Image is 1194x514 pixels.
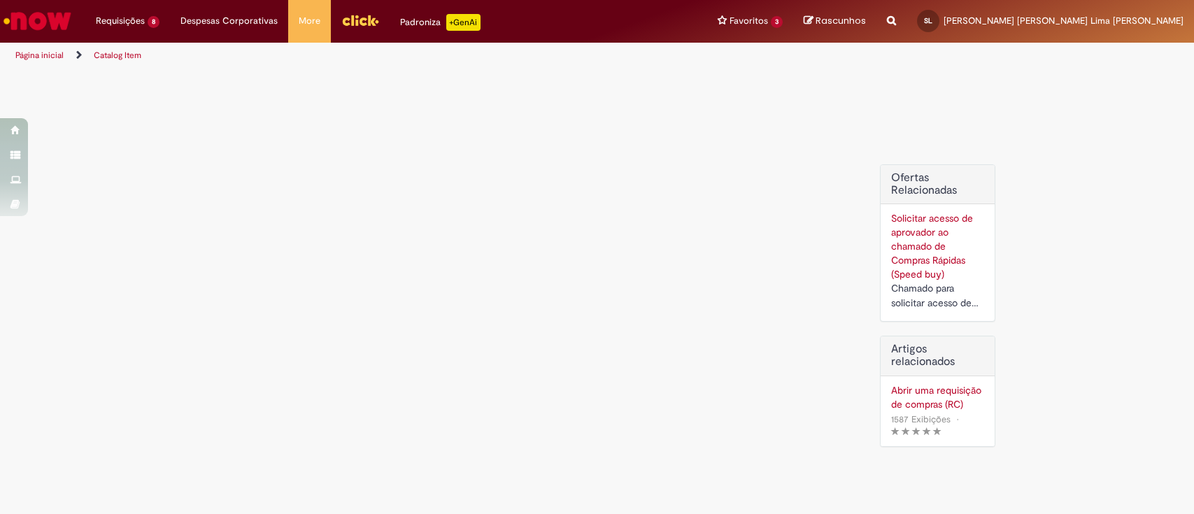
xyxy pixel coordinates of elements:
[944,15,1184,27] span: [PERSON_NAME] [PERSON_NAME] Lima [PERSON_NAME]
[96,14,145,28] span: Requisições
[10,43,786,69] ul: Trilhas de página
[924,16,932,25] span: SL
[730,14,768,28] span: Favoritos
[299,14,320,28] span: More
[891,212,973,280] a: Solicitar acesso de aprovador ao chamado de Compras Rápidas (Speed buy)
[891,281,984,310] div: Chamado para solicitar acesso de aprovador ao ticket de Speed buy
[148,16,159,28] span: 8
[891,413,951,425] span: 1587 Exibições
[891,172,984,197] h2: Ofertas Relacionadas
[341,10,379,31] img: click_logo_yellow_360x200.png
[94,50,141,61] a: Catalog Item
[15,50,64,61] a: Página inicial
[180,14,278,28] span: Despesas Corporativas
[804,15,866,28] a: Rascunhos
[816,14,866,27] span: Rascunhos
[771,16,783,28] span: 3
[400,14,481,31] div: Padroniza
[880,164,995,322] div: Ofertas Relacionadas
[1,7,73,35] img: ServiceNow
[891,343,984,368] h3: Artigos relacionados
[953,410,962,429] span: •
[891,383,984,411] a: Abrir uma requisição de compras (RC)
[446,14,481,31] p: +GenAi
